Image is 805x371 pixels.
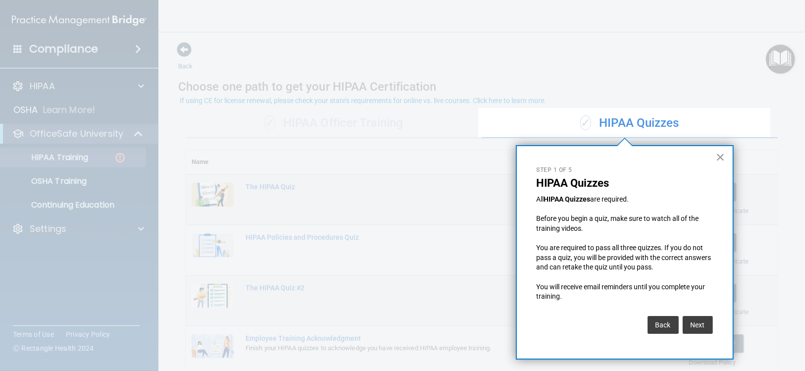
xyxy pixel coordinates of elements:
[482,108,778,138] div: HIPAA Quizzes
[537,282,713,302] p: You will receive email reminders until you complete your training.
[580,115,591,130] span: ✓
[537,195,544,203] span: All
[537,177,713,190] p: HIPAA Quizzes
[634,301,793,340] iframe: Drift Widget Chat Controller
[716,149,725,165] button: Close
[537,243,713,272] p: You are required to pass all three quizzes. If you do not pass a quiz, you will be provided with ...
[537,214,713,233] p: Before you begin a quiz, make sure to watch all of the training videos.
[537,166,713,174] p: Step 1 of 5
[544,195,591,203] strong: HIPAA Quizzes
[591,195,629,203] span: are required.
